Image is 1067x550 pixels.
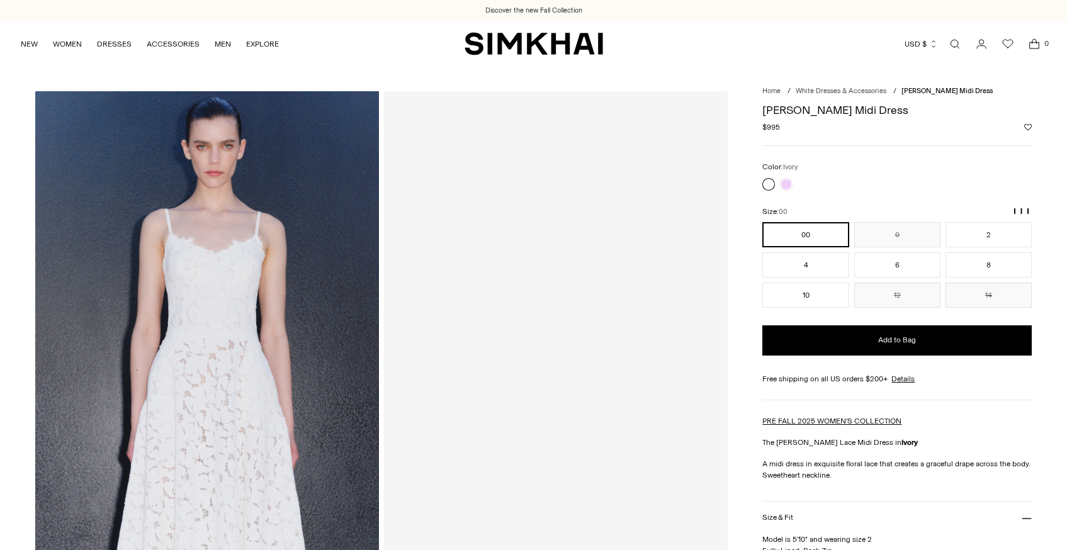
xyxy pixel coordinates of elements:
[878,335,916,345] span: Add to Bag
[854,252,940,278] button: 6
[762,437,1032,448] p: The [PERSON_NAME] Lace Midi Dress in
[215,30,231,58] a: MEN
[762,283,849,308] button: 10
[762,121,780,133] span: $995
[788,86,791,97] div: /
[969,31,994,57] a: Go to the account page
[762,206,788,218] label: Size:
[854,283,940,308] button: 12
[762,222,849,247] button: 00
[779,208,788,216] span: 00
[946,252,1032,278] button: 8
[946,283,1032,308] button: 14
[465,31,603,56] a: SIMKHAI
[762,373,1032,384] div: Free shipping on all US orders $200+
[762,87,781,95] a: Home
[762,502,1032,534] button: Size & Fit
[854,222,940,247] button: 0
[53,30,82,58] a: WOMEN
[1022,31,1047,57] a: Open cart modal
[762,514,793,522] h3: Size & Fit
[21,30,38,58] a: NEW
[97,30,132,58] a: DRESSES
[762,458,1032,481] p: A midi dress in exquisite floral lace that creates a graceful drape across the body. Sweetheart n...
[762,86,1032,97] nav: breadcrumbs
[762,252,849,278] button: 4
[942,31,968,57] a: Open search modal
[891,373,915,384] a: Details
[485,6,582,16] a: Discover the new Fall Collection
[995,31,1020,57] a: Wishlist
[901,87,993,95] span: [PERSON_NAME] Midi Dress
[246,30,279,58] a: EXPLORE
[762,161,798,173] label: Color:
[901,438,918,447] strong: Ivory
[147,30,200,58] a: ACCESSORIES
[762,104,1032,116] h1: [PERSON_NAME] Midi Dress
[762,417,901,425] a: PRE FALL 2025 WOMEN'S COLLECTION
[796,87,886,95] a: White Dresses & Accessories
[1041,38,1052,49] span: 0
[946,222,1032,247] button: 2
[893,86,896,97] div: /
[1024,123,1032,131] button: Add to Wishlist
[783,163,798,171] span: Ivory
[762,325,1032,356] button: Add to Bag
[905,30,938,58] button: USD $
